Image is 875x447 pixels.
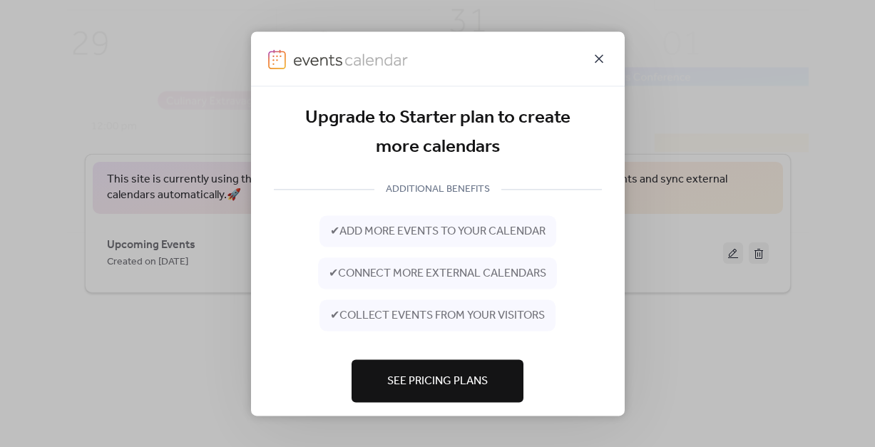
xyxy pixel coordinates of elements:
span: ✔ add more events to your calendar [330,223,546,240]
span: ✔ connect more external calendars [329,265,546,282]
button: See Pricing Plans [352,359,523,402]
div: Upgrade to Starter plan to create more calendars [274,103,602,163]
img: logo-type [293,49,409,69]
span: ✔ collect events from your visitors [330,307,545,324]
span: ADDITIONAL BENEFITS [374,181,501,198]
img: logo-icon [268,49,287,69]
span: See Pricing Plans [387,373,488,390]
